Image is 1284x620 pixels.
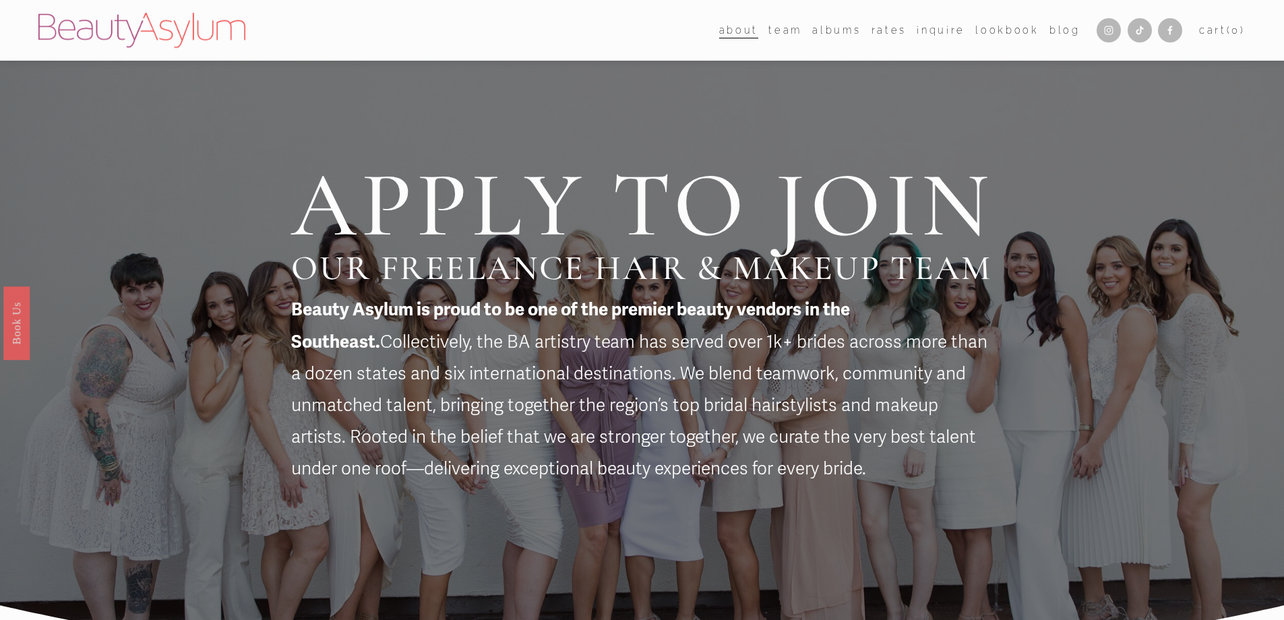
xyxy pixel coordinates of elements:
[1199,22,1246,39] a: 0 items in cart
[1097,18,1121,42] a: Instagram
[1049,20,1080,40] a: Blog
[812,20,861,40] a: albums
[1128,18,1152,42] a: TikTok
[38,13,245,48] img: Beauty Asylum | Bridal Hair &amp; Makeup Charlotte &amp; Atlanta
[768,22,802,39] span: team
[719,20,758,40] a: folder dropdown
[917,20,965,40] a: Inquire
[291,299,853,353] strong: Beauty Asylum is proud to be one of the premier beauty vendors in the Southeast.
[291,294,992,485] p: Collectively, the BA artistry team has served over 1k+ brides across more than a dozen states and...
[3,286,30,360] a: Book Us
[872,20,907,40] a: Rates
[719,22,758,39] span: about
[291,159,993,251] h2: APPLY TO JOIN
[1158,18,1182,42] a: Facebook
[1231,24,1240,36] span: 0
[1227,24,1246,36] span: ( )
[768,20,802,40] a: folder dropdown
[975,20,1039,40] a: Lookbook
[291,251,991,286] h2: OUR FREELANCE HAIR & MAKEUP TEAM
